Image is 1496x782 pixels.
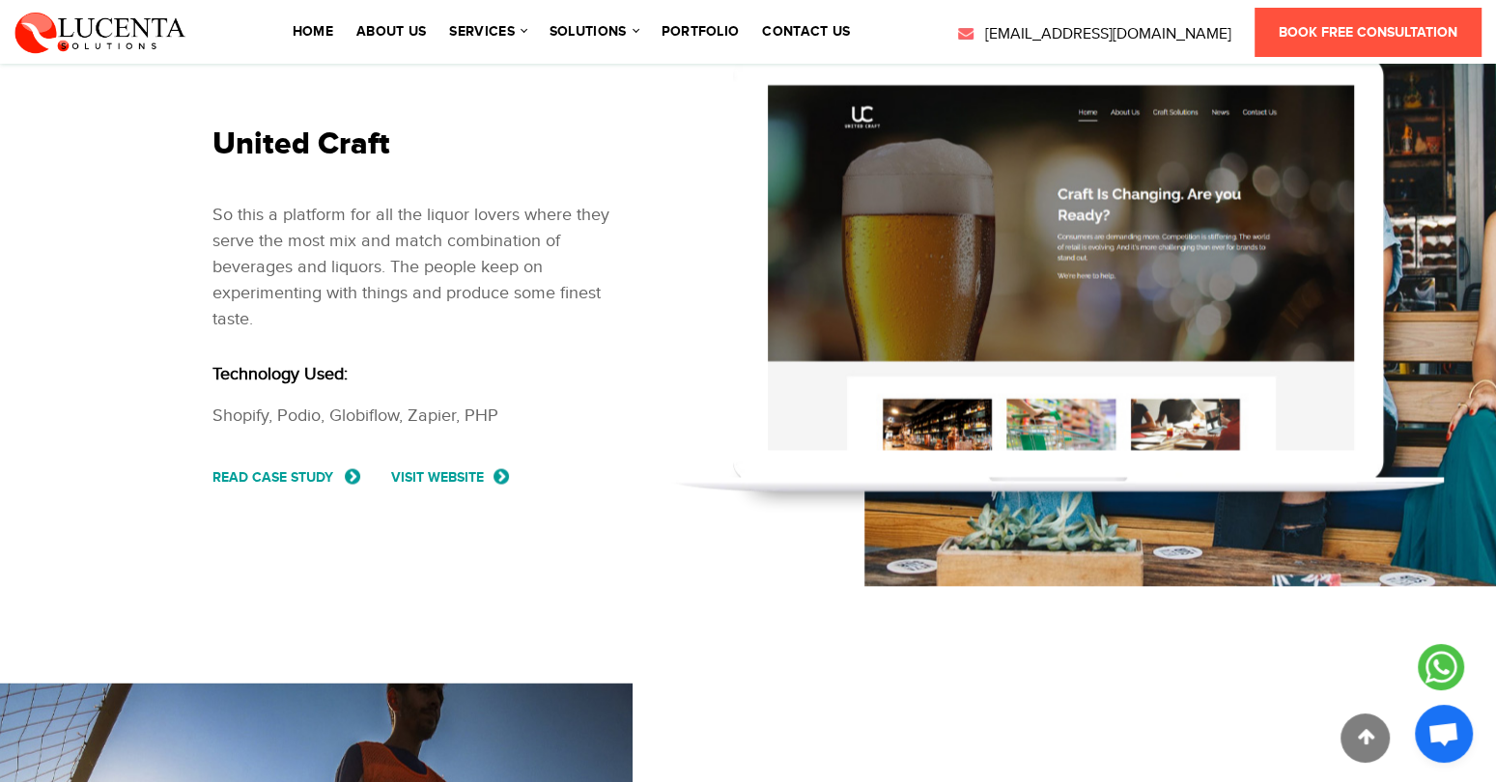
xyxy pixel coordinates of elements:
a: services [449,25,525,39]
a: solutions [550,25,638,39]
a: portfolio [662,25,740,39]
a: [EMAIL_ADDRESS][DOMAIN_NAME] [956,23,1231,46]
div: So this a platform for all the liquor lovers where they serve the most mix and match combination ... [212,201,642,331]
a: read case study [212,466,362,487]
h2: United Craft [212,126,642,162]
img: United Craft [768,85,1354,450]
strong: Technology Used: [212,363,348,383]
a: Visit Website [391,466,513,487]
span: Book Free Consultation [1279,24,1457,41]
a: About Us [356,25,426,39]
p: Shopify, Podio, Globiflow, Zapier, PHP [212,402,642,428]
a: Home [293,25,333,39]
a: contact us [762,25,850,39]
a: Book Free Consultation [1255,8,1482,57]
div: Open chat [1415,705,1473,763]
img: Lucenta Solutions [14,10,186,54]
